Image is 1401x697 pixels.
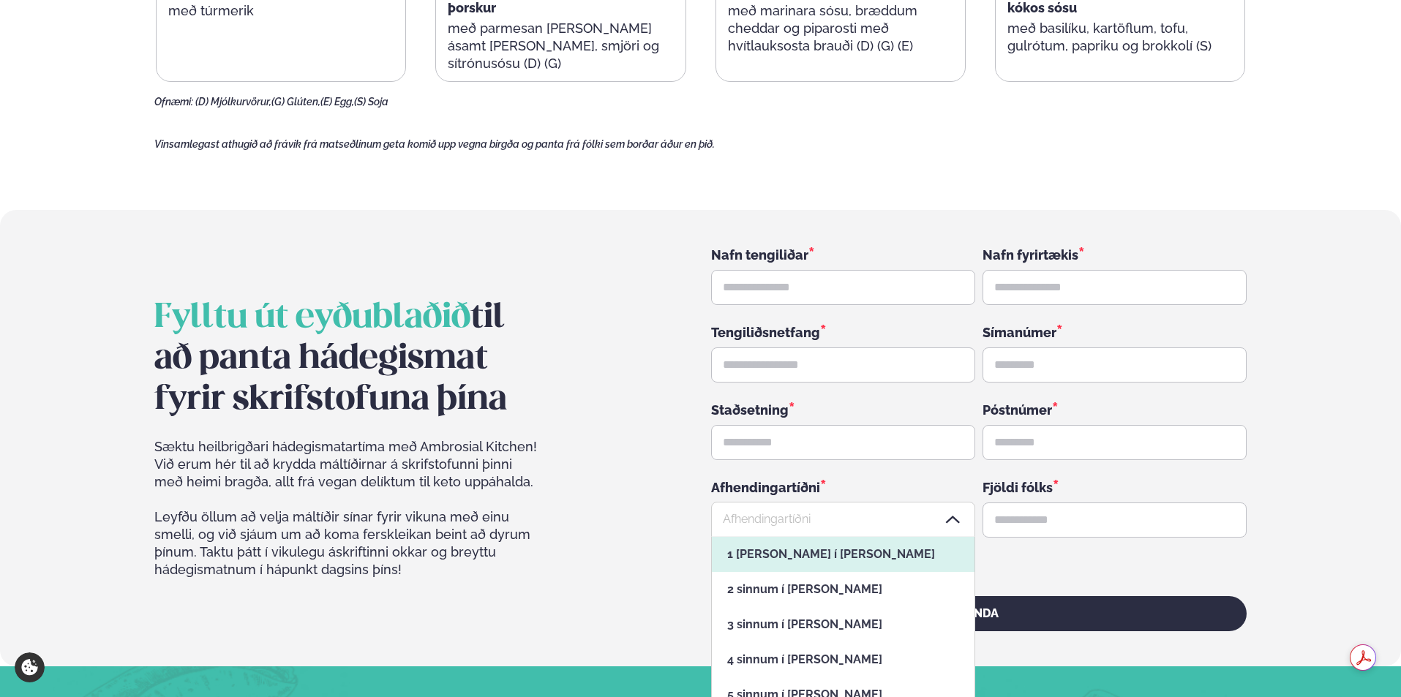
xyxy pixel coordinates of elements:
div: Nafn tengiliðar [711,245,975,264]
span: Sæktu heilbrigðari hádegismatartíma með Ambrosial Kitchen! Við erum hér til að krydda máltíðirnar... [154,438,540,491]
div: Leyfðu öllum að velja máltíðir sínar fyrir vikuna með einu smelli, og við sjáum um að koma ferskl... [154,438,540,631]
h2: til að panta hádegismat fyrir skrifstofuna þína [154,298,540,421]
span: 1 [PERSON_NAME] í [PERSON_NAME] [727,549,935,560]
p: með parmesan [PERSON_NAME] ásamt [PERSON_NAME], smjöri og sítrónusósu (D) (G) [448,20,673,72]
span: 2 sinnum í [PERSON_NAME] [727,584,882,595]
div: Afhendingartíðni [711,478,975,496]
span: Ofnæmi: [154,96,193,108]
div: Póstnúmer [983,400,1247,419]
span: 3 sinnum í [PERSON_NAME] [727,619,882,630]
a: Cookie settings [15,652,45,682]
div: Fjöldi fólks [983,478,1247,497]
span: Fylltu út eyðublaðið [154,302,470,334]
span: 4 sinnum í [PERSON_NAME] [727,654,882,666]
button: Senda [711,596,1246,631]
div: Tengiliðsnetfang [711,323,975,342]
span: (S) Soja [354,96,388,108]
div: Staðsetning [711,400,975,419]
p: með basilíku, kartöflum, tofu, gulrótum, papriku og brokkolí (S) [1007,20,1233,55]
span: Vinsamlegast athugið að frávik frá matseðlinum geta komið upp vegna birgða og panta frá fólki sem... [154,138,715,150]
span: (G) Glúten, [271,96,320,108]
div: Nafn fyrirtækis [983,245,1247,264]
p: með túrmerik [168,2,394,20]
span: (E) Egg, [320,96,354,108]
p: með marinara sósu, bræddum cheddar og piparosti með hvítlauksosta brauði (D) (G) (E) [728,2,953,55]
span: (D) Mjólkurvörur, [195,96,271,108]
div: Símanúmer [983,323,1247,342]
